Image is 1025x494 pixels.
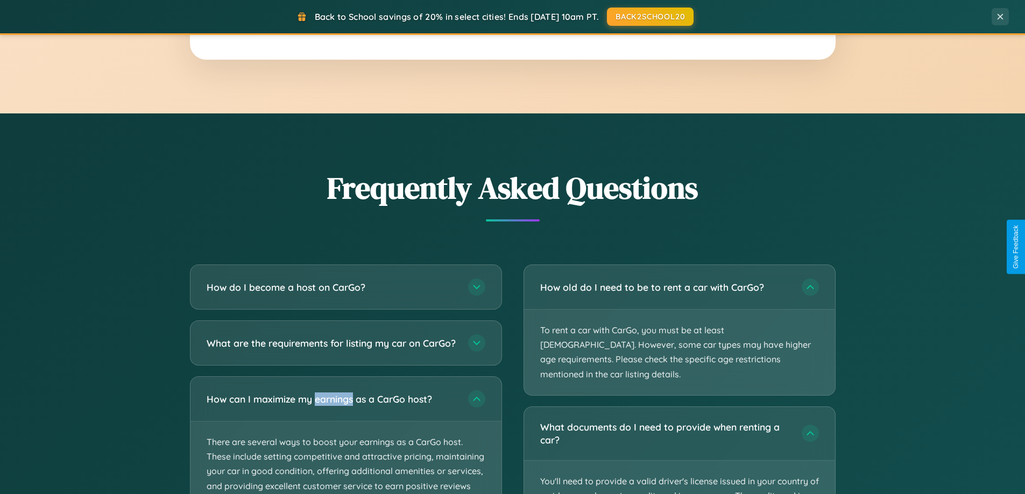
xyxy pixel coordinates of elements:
h3: How can I maximize my earnings as a CarGo host? [207,392,457,406]
h3: What are the requirements for listing my car on CarGo? [207,337,457,350]
div: Give Feedback [1012,225,1020,269]
h2: Frequently Asked Questions [190,167,836,209]
h3: What documents do I need to provide when renting a car? [540,420,791,447]
h3: How old do I need to be to rent a car with CarGo? [540,281,791,294]
p: To rent a car with CarGo, you must be at least [DEMOGRAPHIC_DATA]. However, some car types may ha... [524,310,835,395]
span: Back to School savings of 20% in select cities! Ends [DATE] 10am PT. [315,11,599,22]
button: BACK2SCHOOL20 [607,8,694,26]
h3: How do I become a host on CarGo? [207,281,457,294]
